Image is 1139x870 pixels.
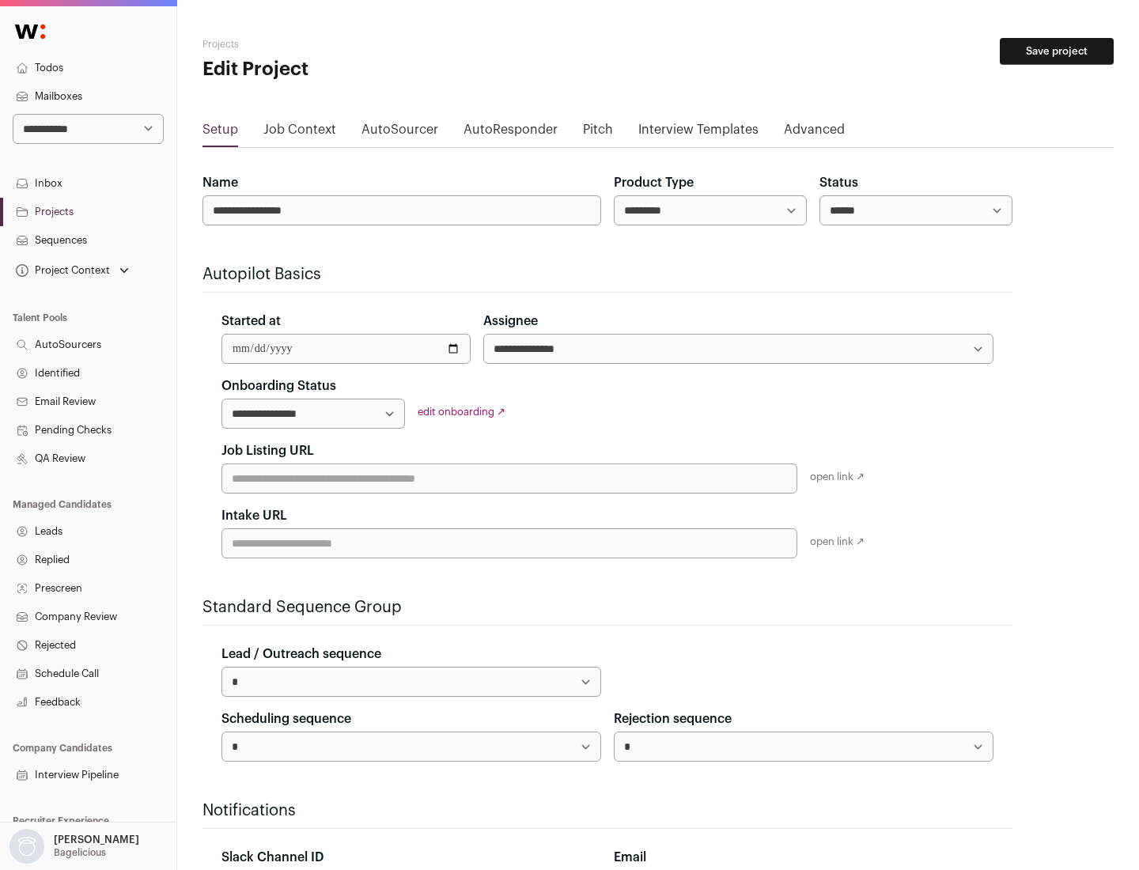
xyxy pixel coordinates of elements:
[464,120,558,146] a: AutoResponder
[202,263,1012,286] h2: Autopilot Basics
[221,506,287,525] label: Intake URL
[13,259,132,282] button: Open dropdown
[583,120,613,146] a: Pitch
[418,407,505,417] a: edit onboarding ↗
[221,312,281,331] label: Started at
[202,120,238,146] a: Setup
[1000,38,1114,65] button: Save project
[221,848,324,867] label: Slack Channel ID
[614,848,993,867] div: Email
[784,120,845,146] a: Advanced
[202,38,506,51] h2: Projects
[638,120,759,146] a: Interview Templates
[13,264,110,277] div: Project Context
[614,173,694,192] label: Product Type
[202,173,238,192] label: Name
[54,846,106,859] p: Bagelicious
[6,829,142,864] button: Open dropdown
[54,834,139,846] p: [PERSON_NAME]
[221,441,314,460] label: Job Listing URL
[221,376,336,395] label: Onboarding Status
[361,120,438,146] a: AutoSourcer
[819,173,858,192] label: Status
[483,312,538,331] label: Assignee
[6,16,54,47] img: Wellfound
[221,645,381,664] label: Lead / Outreach sequence
[263,120,336,146] a: Job Context
[9,829,44,864] img: nopic.png
[614,709,732,728] label: Rejection sequence
[202,57,506,82] h1: Edit Project
[202,800,1012,822] h2: Notifications
[221,709,351,728] label: Scheduling sequence
[202,596,1012,618] h2: Standard Sequence Group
